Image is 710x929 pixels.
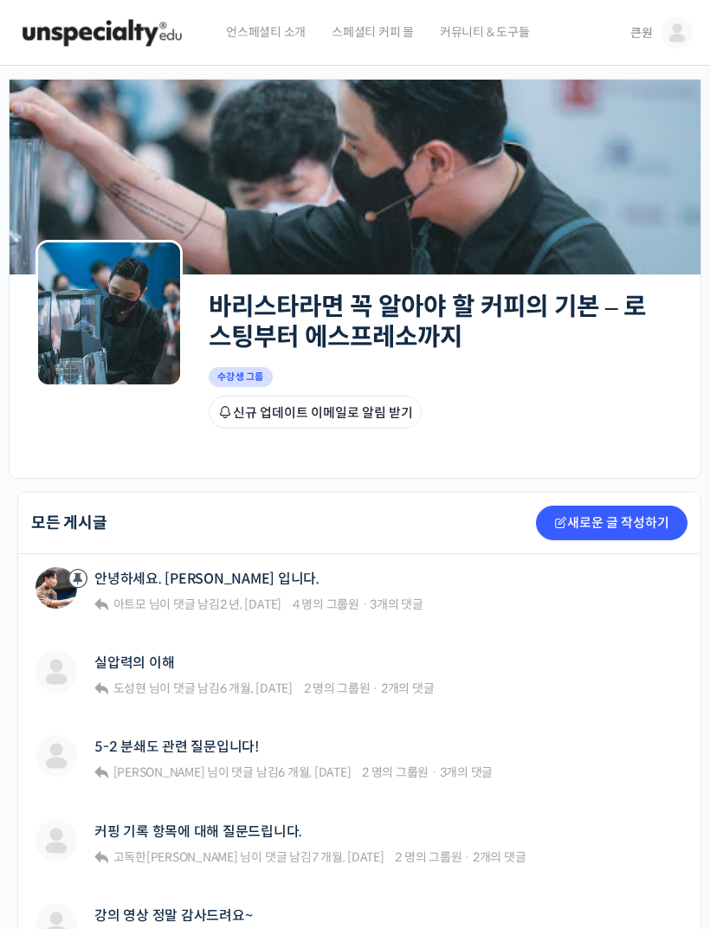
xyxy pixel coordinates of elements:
[113,681,146,696] span: 도성현
[35,240,183,387] img: Group logo of 바리스타라면 꼭 알아야 할 커피의 기본 – 로스팅부터 에스프레소까지
[220,597,281,612] a: 2 년, [DATE]
[113,764,205,780] span: [PERSON_NAME]
[111,681,146,696] a: 도성현
[473,849,526,865] span: 2개의 댓글
[111,597,146,612] a: 아트모
[381,681,435,696] span: 2개의 댓글
[370,597,423,612] span: 3개의 댓글
[94,907,252,924] a: 강의 영상 정말 감사드려요~
[209,367,273,387] span: 수강생 그룹
[293,597,359,612] span: 4 명의 그룹원
[362,597,368,612] span: ·
[431,764,437,780] span: ·
[440,764,494,780] span: 3개의 댓글
[278,764,351,780] a: 6 개월, [DATE]
[111,681,293,696] span: 님이 댓글 남김
[372,681,378,696] span: ·
[94,571,319,587] a: 안녕하세요. [PERSON_NAME] 입니다.
[94,655,174,671] a: 실압력의 이해
[209,396,422,429] button: 신규 업데이트 이메일로 알림 받기
[113,849,238,865] span: 고독한[PERSON_NAME]
[536,506,687,540] a: 새로운 글 작성하기
[362,764,429,780] span: 2 명의 그룹원
[209,291,646,352] a: 바리스타라면 꼭 알아야 할 커피의 기본 – 로스팅부터 에스프레소까지
[111,764,352,780] span: 님이 댓글 남김
[111,597,281,612] span: 님이 댓글 남김
[111,849,238,865] a: 고독한[PERSON_NAME]
[220,681,293,696] a: 6 개월, [DATE]
[630,25,653,41] span: 큰원
[464,849,470,865] span: ·
[94,739,259,755] a: 5-2 분쇄도 관련 질문입니다!
[312,849,384,865] a: 7 개월, [DATE]
[31,515,107,531] h2: 모든 게시글
[304,681,371,696] span: 2 명의 그룹원
[111,764,205,780] a: [PERSON_NAME]
[111,849,384,865] span: 님이 댓글 남김
[395,849,461,865] span: 2 명의 그룹원
[113,597,146,612] span: 아트모
[94,823,302,840] a: 커핑 기록 항목에 대해 질문드립니다.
